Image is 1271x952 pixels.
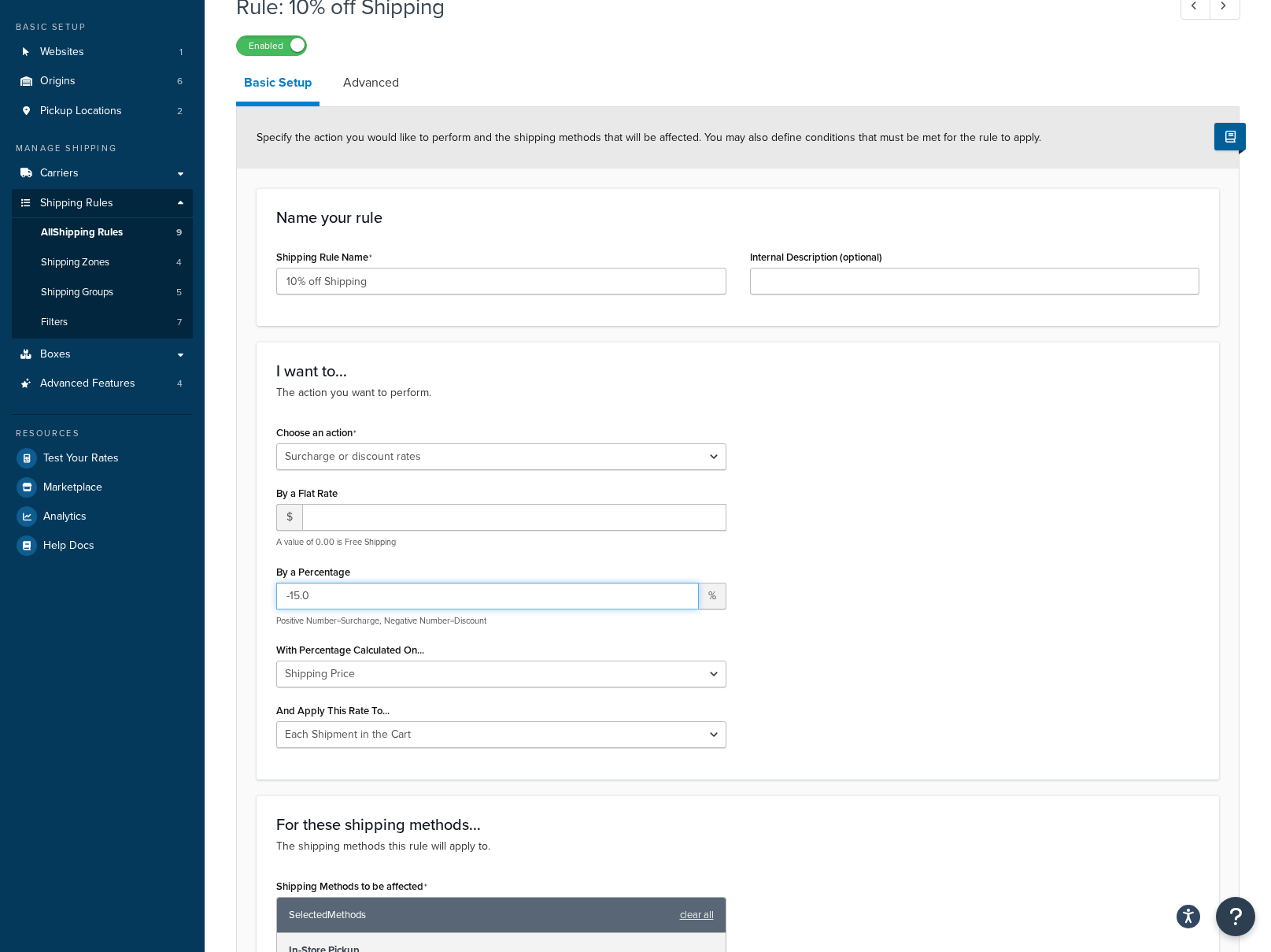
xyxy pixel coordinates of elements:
[12,218,193,247] a: AllShipping Rules9
[43,510,87,524] span: Analytics
[680,904,714,926] a: clear all
[12,340,193,369] a: Boxes
[12,308,193,337] li: Filters
[699,583,726,609] span: %
[276,209,1199,226] h3: Name your rule
[12,159,193,188] a: Carriers
[12,67,193,96] a: Origins6
[12,20,193,34] div: Basic Setup
[276,838,1199,855] p: The shipping methods this rule will apply to.
[276,251,372,264] label: Shipping Rule Name
[179,46,183,59] span: 1
[40,377,135,391] span: Advanced Features
[276,384,1199,402] p: The action you want to perform.
[40,197,113,210] span: Shipping Rules
[276,880,427,893] label: Shipping Methods to be affected
[12,189,193,218] a: Shipping Rules
[43,481,102,495] span: Marketplace
[750,251,882,263] label: Internal Description (optional)
[12,38,193,67] li: Websites
[177,316,182,329] span: 7
[176,286,182,299] span: 5
[41,316,68,329] span: Filters
[257,129,1041,146] span: Specify the action you would like to perform and the shipping methods that will be affected. You ...
[177,105,183,118] span: 2
[1216,897,1255,936] button: Open Resource Center
[276,566,350,578] label: By a Percentage
[12,67,193,96] li: Origins
[40,46,84,59] span: Websites
[12,369,193,398] a: Advanced Features4
[41,226,123,239] span: All Shipping Rules
[12,308,193,337] a: Filters7
[276,362,1199,380] h3: I want to...
[40,105,122,118] span: Pickup Locations
[12,248,193,277] a: Shipping Zones4
[276,615,726,627] p: Positive Number=Surcharge, Negative Number=Discount
[176,226,182,239] span: 9
[276,816,1199,833] h3: For these shipping methods...
[12,502,193,531] a: Analytics
[12,427,193,440] div: Resources
[12,532,193,560] a: Help Docs
[12,97,193,126] li: Pickup Locations
[12,473,193,502] a: Marketplace
[12,97,193,126] a: Pickup Locations2
[12,278,193,307] li: Shipping Groups
[12,369,193,398] li: Advanced Features
[43,452,119,465] span: Test Your Rates
[40,348,71,361] span: Boxes
[276,427,357,439] label: Choose an action
[237,36,306,55] label: Enabled
[177,75,183,88] span: 6
[276,504,302,531] span: $
[276,487,338,499] label: By a Flat Rate
[12,189,193,339] li: Shipping Rules
[12,278,193,307] a: Shipping Groups5
[176,256,182,269] span: 4
[41,286,113,299] span: Shipping Groups
[289,904,672,926] span: Selected Methods
[1214,123,1246,150] button: Show Help Docs
[43,539,94,553] span: Help Docs
[335,64,407,102] a: Advanced
[12,444,193,472] a: Test Your Rates
[12,38,193,67] a: Websites1
[276,644,424,656] label: With Percentage Calculated On...
[276,536,726,548] p: A value of 0.00 is Free Shipping
[236,64,320,106] a: Basic Setup
[276,705,390,717] label: And Apply This Rate To...
[12,248,193,277] li: Shipping Zones
[177,377,183,391] span: 4
[41,256,109,269] span: Shipping Zones
[40,75,76,88] span: Origins
[12,142,193,155] div: Manage Shipping
[40,167,79,180] span: Carriers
